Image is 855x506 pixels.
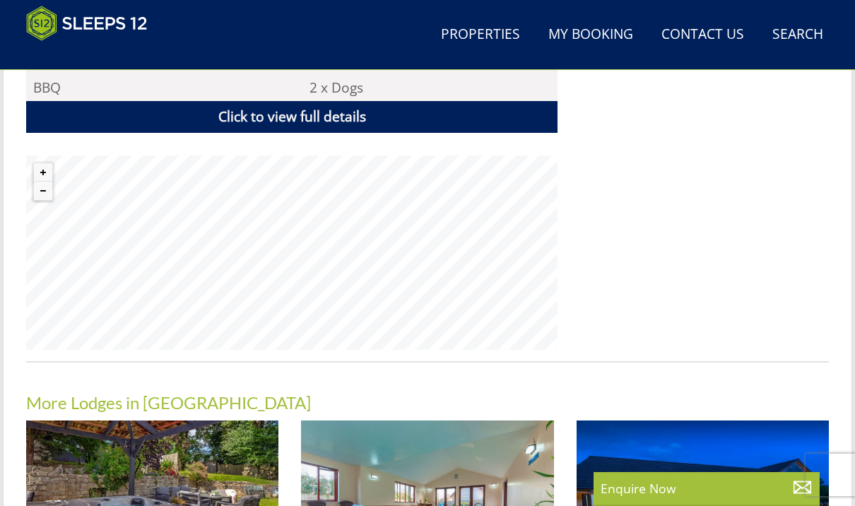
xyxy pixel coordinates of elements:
button: Zoom in [34,163,52,182]
a: My Booking [543,19,639,51]
a: More Lodges in [GEOGRAPHIC_DATA] [26,392,311,413]
a: Contact Us [656,19,750,51]
p: Enquire Now [601,479,813,498]
button: Zoom out [34,182,52,200]
a: Properties [435,19,526,51]
iframe: Customer reviews powered by Trustpilot [19,49,167,61]
li: BBQ [26,74,281,101]
a: Click to view full details [26,101,558,133]
a: Search [767,19,829,51]
li: 2 x Dogs [302,74,558,101]
img: Sleeps 12 [26,6,148,41]
canvas: Map [26,155,558,350]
